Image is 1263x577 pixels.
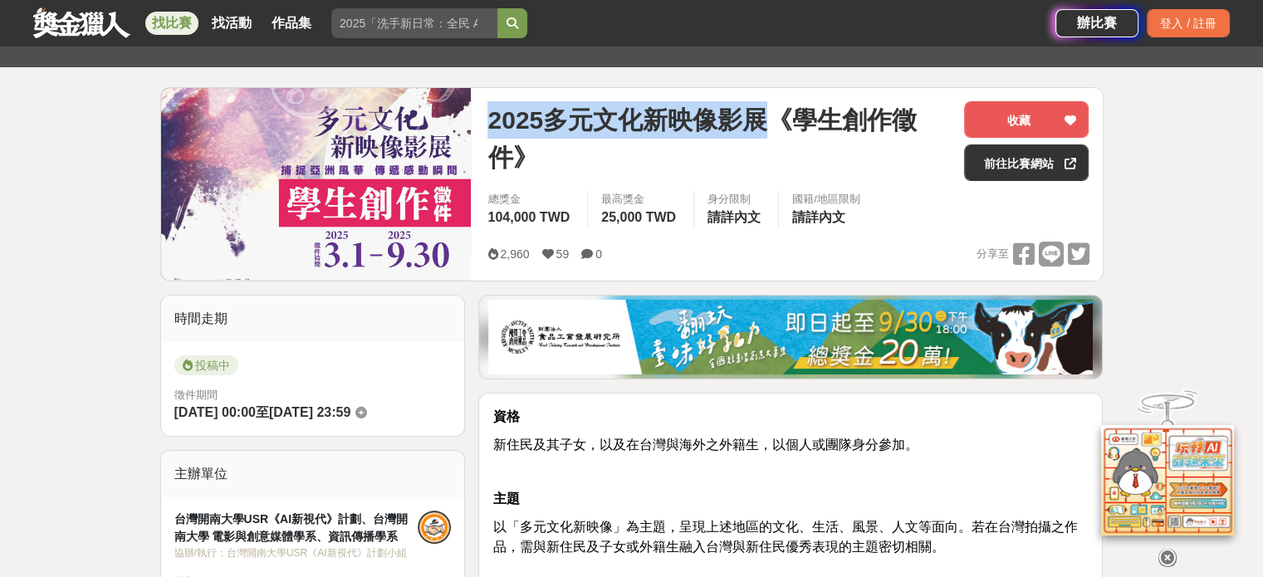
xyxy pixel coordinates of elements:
[601,191,680,208] span: 最高獎金
[161,451,465,497] div: 主辦單位
[976,242,1008,266] span: 分享至
[964,144,1089,181] a: 前往比賽網站
[1101,425,1234,535] img: d2146d9a-e6f6-4337-9592-8cefde37ba6b.png
[161,88,472,280] img: Cover Image
[500,247,529,261] span: 2,960
[964,101,1089,138] button: 收藏
[145,12,198,35] a: 找比賽
[792,210,845,224] span: 請詳內文
[174,389,218,401] span: 徵件期間
[269,405,350,419] span: [DATE] 23:59
[265,12,318,35] a: 作品集
[556,247,570,261] span: 59
[707,210,761,224] span: 請詳內文
[1147,9,1230,37] div: 登入 / 註冊
[256,405,269,419] span: 至
[1055,9,1138,37] a: 辦比賽
[492,491,519,506] strong: 主題
[161,296,465,342] div: 時間走期
[707,191,765,208] div: 身分限制
[595,247,602,261] span: 0
[174,355,238,375] span: 投稿中
[174,511,419,545] div: 台灣開南大學USR《AI新視代》計劃、台灣開南大學 電影與創意媒體學系、資訊傳播學系
[492,438,918,452] span: 新住民及其子女，以及在台灣與海外之外籍生，以個人或團隊身分參加。
[205,12,258,35] a: 找活動
[487,191,574,208] span: 總獎金
[488,300,1093,374] img: 1c81a89c-c1b3-4fd6-9c6e-7d29d79abef5.jpg
[487,210,570,224] span: 104,000 TWD
[601,210,676,224] span: 25,000 TWD
[487,101,951,176] span: 2025多元文化新映像影展《學生創作徵件》
[492,409,519,423] strong: 資格
[792,191,860,208] div: 國籍/地區限制
[174,545,419,560] div: 協辦/執行： 台灣開南大學USR《AI新視代》計劃小組
[331,8,497,38] input: 2025「洗手新日常：全民 ALL IN」洗手歌全台徵選
[492,520,1077,554] span: 以「多元文化新映像」為主題，呈現上述地區的文化、生活、風景、人文等面向。若在台灣拍攝之作品，需與新住民及子女或外籍生融入台灣與新住民優秀表現的主題密切相關。
[174,405,256,419] span: [DATE] 00:00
